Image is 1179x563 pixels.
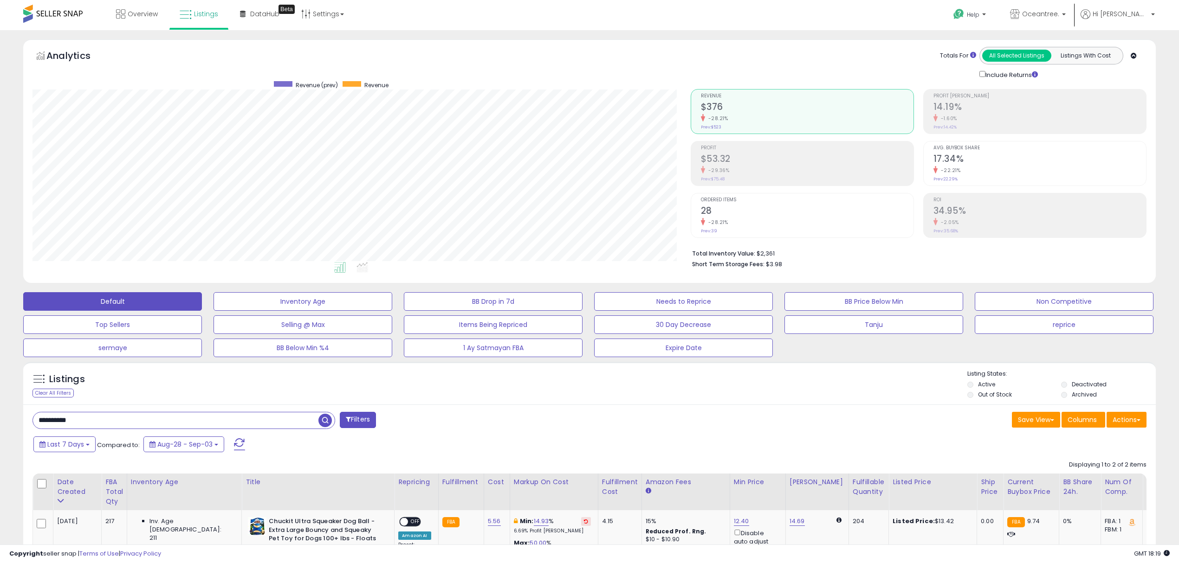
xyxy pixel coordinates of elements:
[1093,9,1148,19] span: Hi [PERSON_NAME]
[972,69,1049,80] div: Include Returns
[488,517,501,526] a: 5.56
[940,51,976,60] div: Totals For
[194,9,218,19] span: Listings
[404,339,583,357] button: 1 Ay Satmayan FBA
[1063,517,1094,525] div: 0%
[246,477,390,487] div: Title
[933,205,1146,218] h2: 34.95%
[57,517,94,525] div: [DATE]
[398,531,431,540] div: Amazon AI
[701,102,913,114] h2: $376
[23,339,202,357] button: sermaye
[784,292,963,311] button: BB Price Below Min
[1134,549,1170,558] span: 2025-09-11 18:19 GMT
[1105,477,1139,497] div: Num of Comp.
[105,517,120,525] div: 217
[933,228,958,234] small: Prev: 35.68%
[938,115,957,122] small: -1.60%
[978,390,1012,398] label: Out of Stock
[520,517,534,525] b: Min:
[1069,461,1147,469] div: Displaying 1 to 2 of 2 items
[594,339,773,357] button: Expire Date
[1072,390,1097,398] label: Archived
[510,473,598,510] th: The percentage added to the cost of goods (COGS) that forms the calculator for Min & Max prices.
[978,380,995,388] label: Active
[981,477,999,497] div: Ship Price
[933,146,1146,151] span: Avg. Buybox Share
[1107,412,1147,428] button: Actions
[79,549,119,558] a: Terms of Use
[149,534,157,542] span: 211
[766,260,782,269] span: $3.98
[488,477,506,487] div: Cost
[692,250,755,257] b: Total Inventory Value:
[408,518,423,526] span: OFF
[514,517,591,534] div: %
[790,517,805,526] a: 14.69
[1007,477,1055,497] div: Current Buybox Price
[250,9,279,19] span: DataHub
[534,517,549,526] a: 14.93
[853,477,885,497] div: Fulfillable Quantity
[404,292,583,311] button: BB Drop in 7d
[705,115,728,122] small: -28.21%
[23,292,202,311] button: Default
[1012,412,1060,428] button: Save View
[734,517,749,526] a: 12.40
[982,50,1051,62] button: All Selected Listings
[149,543,234,559] span: Inv. Age [DEMOGRAPHIC_DATA]:
[946,1,995,30] a: Help
[398,542,431,563] div: Preset:
[646,527,706,535] b: Reduced Prof. Rng.
[1063,477,1097,497] div: BB Share 24h.
[1068,415,1097,424] span: Columns
[398,477,434,487] div: Repricing
[975,315,1153,334] button: reprice
[23,315,202,334] button: Top Sellers
[967,370,1156,378] p: Listing States:
[514,539,591,556] div: %
[296,81,338,89] span: Revenue (prev)
[442,477,480,487] div: Fulfillment
[853,517,881,525] div: 204
[893,517,970,525] div: $13.42
[1051,50,1120,62] button: Listings With Cost
[248,517,266,536] img: 51eWv1cityL._SL40_.jpg
[701,228,717,234] small: Prev: 39
[1022,9,1059,19] span: Oceantree.
[933,94,1146,99] span: Profit [PERSON_NAME]
[594,292,773,311] button: Needs to Reprice
[128,9,158,19] span: Overview
[120,549,161,558] a: Privacy Policy
[514,477,594,487] div: Markup on Cost
[933,102,1146,114] h2: 14.19%
[279,5,295,14] div: Tooltip anchor
[105,477,123,506] div: FBA Total Qty
[705,219,728,226] small: -28.21%
[646,487,651,495] small: Amazon Fees.
[701,124,721,130] small: Prev: $523
[967,11,979,19] span: Help
[214,339,392,357] button: BB Below Min %4
[530,538,546,548] a: 50.00
[933,176,958,182] small: Prev: 22.29%
[938,219,959,226] small: -2.05%
[701,146,913,151] span: Profit
[404,315,583,334] button: Items Being Repriced
[1072,380,1107,388] label: Deactivated
[1081,9,1155,30] a: Hi [PERSON_NAME]
[734,528,778,555] div: Disable auto adjust min
[57,477,97,497] div: Date Created
[143,436,224,452] button: Aug-28 - Sep-03
[646,477,726,487] div: Amazon Fees
[975,292,1153,311] button: Non Competitive
[442,517,460,527] small: FBA
[269,517,382,563] b: Chuckit Ultra Squeaker Dog Ball - Extra Large Bouncy and Squeaky Pet Toy for Dogs 100+ lbs - Floa...
[97,441,140,449] span: Compared to:
[790,477,845,487] div: [PERSON_NAME]
[692,247,1140,258] li: $2,361
[514,528,591,534] p: 6.69% Profit [PERSON_NAME]
[33,436,96,452] button: Last 7 Days
[149,517,234,534] span: Inv. Age [DEMOGRAPHIC_DATA]:
[938,167,961,174] small: -22.21%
